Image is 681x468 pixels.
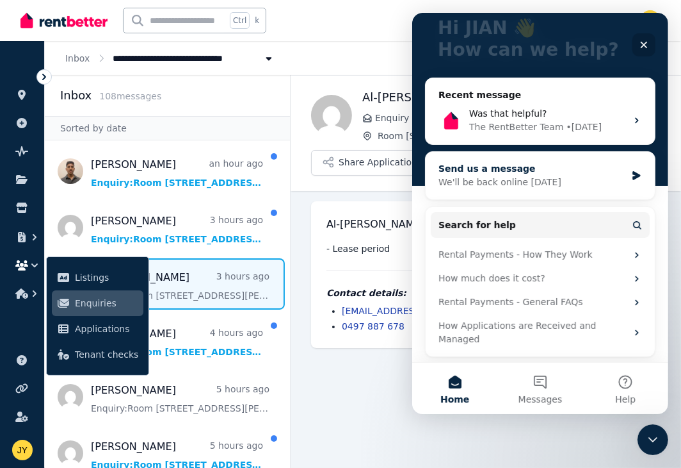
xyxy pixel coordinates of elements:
[362,88,661,106] h1: Al-[PERSON_NAME]
[342,306,499,316] a: [EMAIL_ADDRESS][DOMAIN_NAME]
[52,342,143,367] a: Tenant checks
[342,321,405,331] a: 0497 887 678
[65,53,90,63] a: Inbox
[45,41,296,75] nav: Breadcrumb
[412,13,668,414] iframe: Intercom live chat
[640,10,661,31] img: JIAN YU
[375,112,661,124] span: Enquiry via [DOMAIN_NAME]
[20,11,108,30] img: RentBetter
[45,116,290,140] div: Sorted by date
[12,440,33,460] img: JIAN YU
[230,12,250,29] span: Ctrl
[326,287,645,299] h4: Contact details:
[75,321,138,337] span: Applications
[52,290,143,316] a: Enquiries
[60,87,92,104] h2: Inbox
[75,270,138,285] span: Listings
[91,326,263,358] a: [PERSON_NAME]4 hours agoEnquiry:Room [STREET_ADDRESS][PERSON_NAME].
[91,383,269,415] a: [PERSON_NAME]5 hours agoEnquiry:Room [STREET_ADDRESS][PERSON_NAME].
[91,157,263,189] a: [PERSON_NAME]an hour agoEnquiry:Room [STREET_ADDRESS][PERSON_NAME].
[91,213,263,246] a: [PERSON_NAME]3 hours agoEnquiry:Room [STREET_ADDRESS][PERSON_NAME].
[255,15,259,26] span: k
[326,242,645,255] pre: - Lease period
[99,91,161,101] span: 108 message s
[326,218,425,230] span: Al-[PERSON_NAME]
[52,316,143,342] a: Applications
[637,424,668,455] iframe: Intercom live chat
[91,270,269,302] a: Al-[PERSON_NAME]3 hours agoEnquiry:Room [STREET_ADDRESS][PERSON_NAME].
[52,265,143,290] a: Listings
[311,150,449,176] button: Share Application Link
[311,95,352,136] img: Al-kira Himstedt
[378,130,661,142] span: Room [STREET_ADDRESS][PERSON_NAME]
[75,347,138,362] span: Tenant checks
[75,296,138,311] span: Enquiries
